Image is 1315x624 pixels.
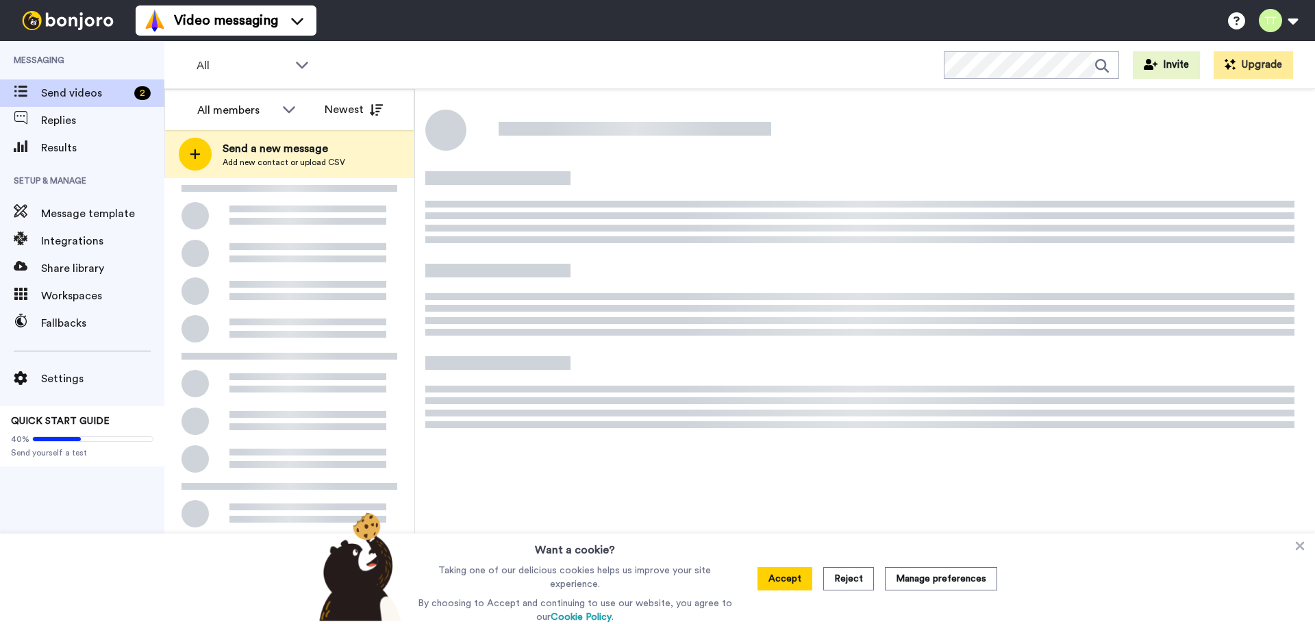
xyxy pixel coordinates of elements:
[41,85,129,101] span: Send videos
[307,512,408,621] img: bear-with-cookie.png
[11,447,153,458] span: Send yourself a test
[41,288,164,304] span: Workspaces
[41,233,164,249] span: Integrations
[223,157,345,168] span: Add new contact or upload CSV
[414,597,736,624] p: By choosing to Accept and continuing to use our website, you agree to our .
[885,567,997,590] button: Manage preferences
[757,567,812,590] button: Accept
[41,140,164,156] span: Results
[11,434,29,445] span: 40%
[414,564,736,591] p: Taking one of our delicious cookies helps us improve your site experience.
[144,10,166,32] img: vm-color.svg
[551,612,612,622] a: Cookie Policy
[134,86,151,100] div: 2
[41,315,164,332] span: Fallbacks
[823,567,874,590] button: Reject
[41,205,164,222] span: Message template
[1214,51,1293,79] button: Upgrade
[11,416,110,426] span: QUICK START GUIDE
[174,11,278,30] span: Video messaging
[41,260,164,277] span: Share library
[197,102,275,118] div: All members
[535,534,615,558] h3: Want a cookie?
[223,140,345,157] span: Send a new message
[197,58,288,74] span: All
[1133,51,1200,79] button: Invite
[41,371,164,387] span: Settings
[41,112,164,129] span: Replies
[314,96,393,123] button: Newest
[16,11,119,30] img: bj-logo-header-white.svg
